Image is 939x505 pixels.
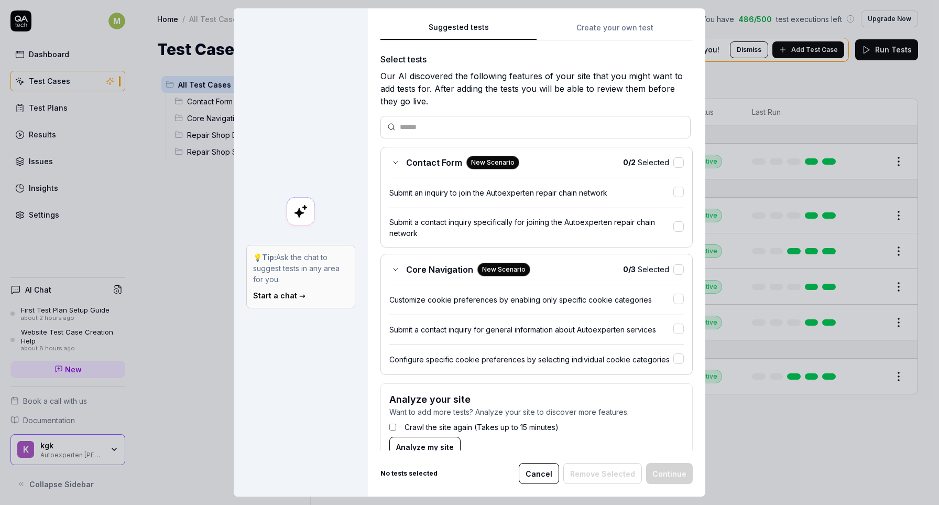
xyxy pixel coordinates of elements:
[537,22,693,40] button: Create your own test
[406,263,473,276] span: Core Navigation
[380,22,537,40] button: Suggested tests
[389,437,461,458] button: Analyze my site
[396,442,454,453] span: Analyze my site
[563,463,642,484] button: Remove Selected
[406,156,462,169] span: Contact Form
[623,157,669,168] span: Selected
[623,265,636,274] b: 0 / 3
[380,469,438,478] b: No tests selected
[405,422,559,433] label: Crawl the site again (Takes up to 15 minutes)
[253,252,348,285] p: 💡 Ask the chat to suggest tests in any area for you.
[389,354,673,365] div: Configure specific cookie preferences by selecting individual cookie categories
[389,406,684,417] p: Want to add more tests? Analyze your site to discover more features.
[389,324,673,335] div: Submit a contact inquiry for general information about Autoexperten services
[262,253,276,262] strong: Tip:
[389,392,684,406] h3: Analyze your site
[380,53,693,66] div: Select tests
[477,263,530,276] div: New Scenario
[646,463,693,484] button: Continue
[389,187,673,198] div: Submit an inquiry to join the Autoexperten repair chain network
[623,158,636,167] b: 0 / 2
[389,294,673,305] div: Customize cookie preferences by enabling only specific cookie categories
[380,70,693,108] div: Our AI discovered the following features of your site that you might want to add tests for. After...
[623,264,669,275] span: Selected
[253,291,305,300] a: Start a chat →
[466,156,519,169] div: New Scenario
[389,217,673,239] div: Submit a contact inquiry specifically for joining the Autoexperten repair chain network
[519,463,559,484] button: Cancel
